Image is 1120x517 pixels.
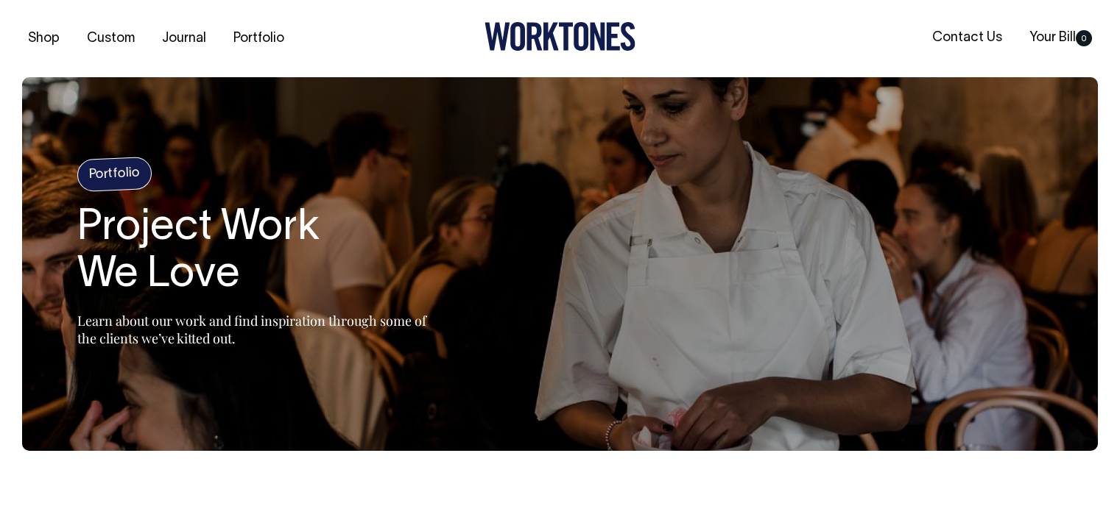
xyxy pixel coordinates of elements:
[156,26,212,51] a: Journal
[77,157,152,192] h4: Portfolio
[77,205,445,299] h1: Project Work We Love
[22,26,66,51] a: Shop
[81,26,141,51] a: Custom
[926,26,1008,50] a: Contact Us
[1076,30,1092,46] span: 0
[77,312,445,347] p: Learn about our work and find inspiration through some of the clients we’ve kitted out.
[228,26,290,51] a: Portfolio
[1024,26,1098,50] a: Your Bill0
